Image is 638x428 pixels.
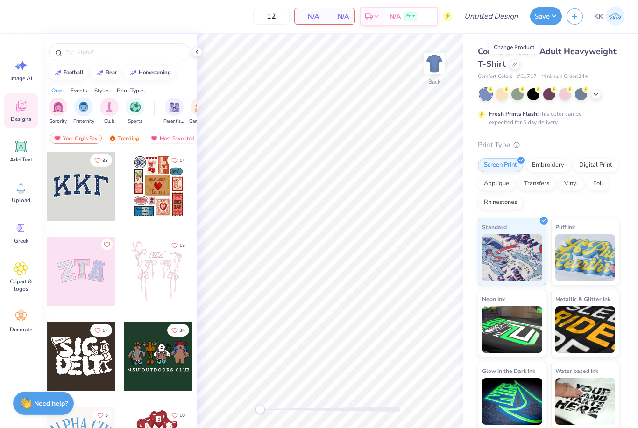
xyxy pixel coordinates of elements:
[478,46,617,70] span: Comfort Colors Adult Heavyweight T-Shirt
[126,98,144,125] button: filter button
[167,324,189,337] button: Like
[102,158,108,163] span: 33
[109,135,116,141] img: trending.gif
[91,66,121,80] button: bear
[104,102,114,112] img: Club Image
[11,115,31,123] span: Designs
[179,413,185,418] span: 10
[124,66,175,80] button: homecoming
[49,98,67,125] div: filter for Sorority
[189,98,211,125] button: filter button
[49,98,67,125] button: filter button
[101,239,113,250] button: Like
[489,41,539,54] div: Change Product
[71,86,87,95] div: Events
[10,75,32,82] span: Image AI
[163,118,185,125] span: Parent's Weekend
[526,158,570,172] div: Embroidery
[478,177,515,191] div: Applique
[34,399,68,408] strong: Need help?
[555,222,575,232] span: Puff Ink
[179,158,185,163] span: 14
[93,409,112,421] button: Like
[482,378,542,425] img: Glow in the Dark Ink
[167,239,189,252] button: Like
[6,278,36,293] span: Clipart & logos
[64,48,184,57] input: Try "Alpha"
[478,140,619,150] div: Print Type
[73,98,94,125] div: filter for Fraternity
[489,110,604,126] div: This color can be expedited for 5 day delivery.
[518,177,555,191] div: Transfers
[128,118,142,125] span: Sports
[587,177,609,191] div: Foil
[255,405,265,414] div: Accessibility label
[482,306,542,353] img: Neon Ink
[541,73,588,81] span: Minimum Order: 24 +
[482,234,542,281] img: Standard
[300,12,319,21] span: N/A
[90,324,112,337] button: Like
[129,70,137,76] img: trend_line.gif
[10,156,32,163] span: Add Text
[163,98,185,125] div: filter for Parent's Weekend
[102,328,108,333] span: 17
[179,243,185,248] span: 15
[594,11,603,22] span: KK
[78,102,89,112] img: Fraternity Image
[195,102,206,112] img: Game Day Image
[94,86,110,95] div: Styles
[64,70,84,75] div: football
[104,118,114,125] span: Club
[555,378,616,425] img: Water based Ink
[105,413,108,418] span: 5
[54,135,61,141] img: most_fav.gif
[573,158,618,172] div: Digital Print
[330,12,349,21] span: N/A
[106,70,117,75] div: bear
[530,7,562,25] button: Save
[117,86,145,95] div: Print Types
[457,7,525,26] input: Untitled Design
[489,110,539,118] strong: Fresh Prints Flash:
[555,234,616,281] img: Puff Ink
[406,13,415,20] span: Free
[558,177,584,191] div: Vinyl
[73,98,94,125] button: filter button
[167,154,189,167] button: Like
[425,54,444,73] img: Back
[50,133,102,144] div: Your Org's Fav
[482,222,507,232] span: Standard
[146,133,199,144] div: Most Favorited
[253,8,290,25] input: – –
[130,102,141,112] img: Sports Image
[555,306,616,353] img: Metallic & Glitter Ink
[50,118,67,125] span: Sorority
[139,70,171,75] div: homecoming
[73,118,94,125] span: Fraternity
[189,118,211,125] span: Game Day
[150,135,158,141] img: most_fav.gif
[163,98,185,125] button: filter button
[590,7,629,26] a: KK
[606,7,624,26] img: Katarina Klein
[390,12,401,21] span: N/A
[90,154,112,167] button: Like
[517,73,537,81] span: # C1717
[167,409,189,421] button: Like
[10,326,32,333] span: Decorate
[14,237,28,245] span: Greek
[482,294,505,304] span: Neon Ink
[189,98,211,125] div: filter for Game Day
[478,158,523,172] div: Screen Print
[179,328,185,333] span: 34
[478,73,512,81] span: Comfort Colors
[555,366,598,376] span: Water based Ink
[49,66,88,80] button: football
[54,70,62,76] img: trend_line.gif
[100,98,119,125] button: filter button
[105,133,143,144] div: Trending
[53,102,64,112] img: Sorority Image
[169,102,180,112] img: Parent's Weekend Image
[51,86,64,95] div: Orgs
